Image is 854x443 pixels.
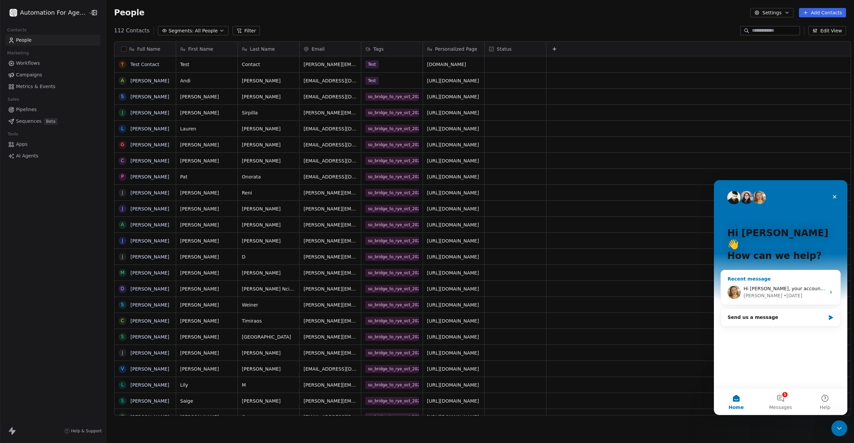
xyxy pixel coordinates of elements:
span: Help & Support [71,428,102,434]
button: Edit View [808,26,846,35]
div: S [121,397,124,404]
span: Email [312,46,325,52]
span: [URL][DOMAIN_NAME] [427,189,480,196]
a: Help & Support [64,428,102,434]
span: Last Name [250,46,275,52]
span: [URL][DOMAIN_NAME] [427,109,480,116]
span: so_bridge_to_rye_oct_2025 [365,301,419,309]
span: [EMAIL_ADDRESS][DOMAIN_NAME] [304,366,357,372]
div: C [121,317,124,324]
span: [PERSON_NAME] [180,270,234,276]
span: [PERSON_NAME] [180,205,234,212]
span: so_bridge_to_rye_oct_2025 [365,157,419,165]
span: [PERSON_NAME] [180,157,234,164]
span: [EMAIL_ADDRESS][DOMAIN_NAME] [304,93,357,100]
span: [PERSON_NAME][EMAIL_ADDRESS][PERSON_NAME][DOMAIN_NAME] [304,238,357,244]
span: so_bridge_to_rye_oct_2025 [365,141,419,149]
span: so_bridge_to_rye_oct_2025 [365,333,419,341]
iframe: Intercom live chat [831,420,847,436]
a: SequencesBeta [5,116,100,127]
span: [EMAIL_ADDRESS][DOMAIN_NAME] [304,141,357,148]
span: [PERSON_NAME] [242,350,295,356]
span: so_bridge_to_rye_oct_2025 [365,125,419,133]
span: [URL][DOMAIN_NAME] [427,366,480,372]
span: so_bridge_to_rye_oct_2025 [365,365,419,373]
div: A [121,221,124,228]
span: [URL][DOMAIN_NAME] [427,205,480,212]
span: Tags [373,46,384,52]
span: AI Agents [16,152,38,159]
span: [PERSON_NAME][EMAIL_ADDRESS][DOMAIN_NAME] [304,318,357,324]
span: Sales [5,94,22,104]
div: V [121,365,124,372]
div: S [121,93,124,100]
div: [PERSON_NAME] [30,112,68,119]
span: Weiner [242,302,295,308]
span: People [114,8,144,18]
span: [EMAIL_ADDRESS][DOMAIN_NAME] [304,414,357,420]
span: Messages [55,225,78,230]
span: [EMAIL_ADDRESS][DOMAIN_NAME] [304,77,357,84]
a: [PERSON_NAME] [130,350,169,356]
span: [PERSON_NAME] [180,109,234,116]
button: Settings [750,8,793,17]
span: [URL][DOMAIN_NAME] [427,382,480,388]
span: [PERSON_NAME] [180,334,234,340]
div: D [121,285,124,292]
div: T [121,61,124,68]
span: D [242,254,295,260]
span: 112 Contacts [114,27,149,35]
button: Messages [44,208,89,235]
span: [URL][DOMAIN_NAME] [427,77,480,84]
span: Pat [180,173,234,180]
span: [PERSON_NAME] [180,286,234,292]
a: [PERSON_NAME] [130,334,169,340]
span: [PERSON_NAME] [180,93,234,100]
span: Saige [180,398,234,404]
span: Full Name [137,46,160,52]
span: Workflows [16,60,40,67]
span: so_bridge_to_rye_oct_2025 [365,285,419,293]
span: [DOMAIN_NAME] [427,61,480,68]
span: [URL][DOMAIN_NAME] [427,350,480,356]
a: Campaigns [5,69,100,80]
span: [PERSON_NAME] [242,125,295,132]
a: [PERSON_NAME] [130,126,169,131]
span: [PERSON_NAME] [242,157,295,164]
span: [PERSON_NAME] [242,93,295,100]
span: [GEOGRAPHIC_DATA] [242,334,295,340]
span: [PERSON_NAME][EMAIL_ADDRESS][DOMAIN_NAME] [304,109,357,116]
a: [PERSON_NAME] [130,366,169,372]
span: [PERSON_NAME] [180,350,234,356]
span: so_bridge_to_rye_oct_2025 [365,253,419,261]
span: [PERSON_NAME][EMAIL_ADDRESS][DOMAIN_NAME] [304,286,357,292]
span: so_bridge_to_rye_oct_2025 [365,413,419,421]
span: so_bridge_to_rye_oct_2025 [365,349,419,357]
a: [PERSON_NAME] [130,318,169,324]
span: so_bridge_to_rye_oct_2025 [365,317,419,325]
div: S [121,333,124,340]
iframe: To enrich screen reader interactions, please activate Accessibility in Grammarly extension settings [714,180,847,415]
span: Andi [180,77,234,84]
a: [PERSON_NAME] [130,174,169,179]
span: [PERSON_NAME] [180,221,234,228]
div: A [121,77,124,84]
span: Lauren [180,125,234,132]
span: Contact [242,61,295,68]
span: [PERSON_NAME][EMAIL_ADDRESS][DOMAIN_NAME] [304,221,357,228]
a: [PERSON_NAME] [130,302,169,308]
button: Help [89,208,133,235]
span: [URL][DOMAIN_NAME] [427,238,480,244]
div: Tags [361,42,423,56]
span: [PERSON_NAME] [242,77,295,84]
span: so_bridge_to_rye_oct_2025 [365,397,419,405]
span: so_bridge_to_rye_oct_2025 [365,381,419,389]
span: Campaigns [16,71,42,78]
span: [EMAIL_ADDRESS][DOMAIN_NAME] [304,125,357,132]
span: Sequences [16,118,41,125]
a: Pipelines [5,104,100,115]
span: so_bridge_to_rye_oct_2025 [365,237,419,245]
span: First Name [188,46,213,52]
span: [PERSON_NAME][EMAIL_ADDRESS][DOMAIN_NAME] [304,382,357,388]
